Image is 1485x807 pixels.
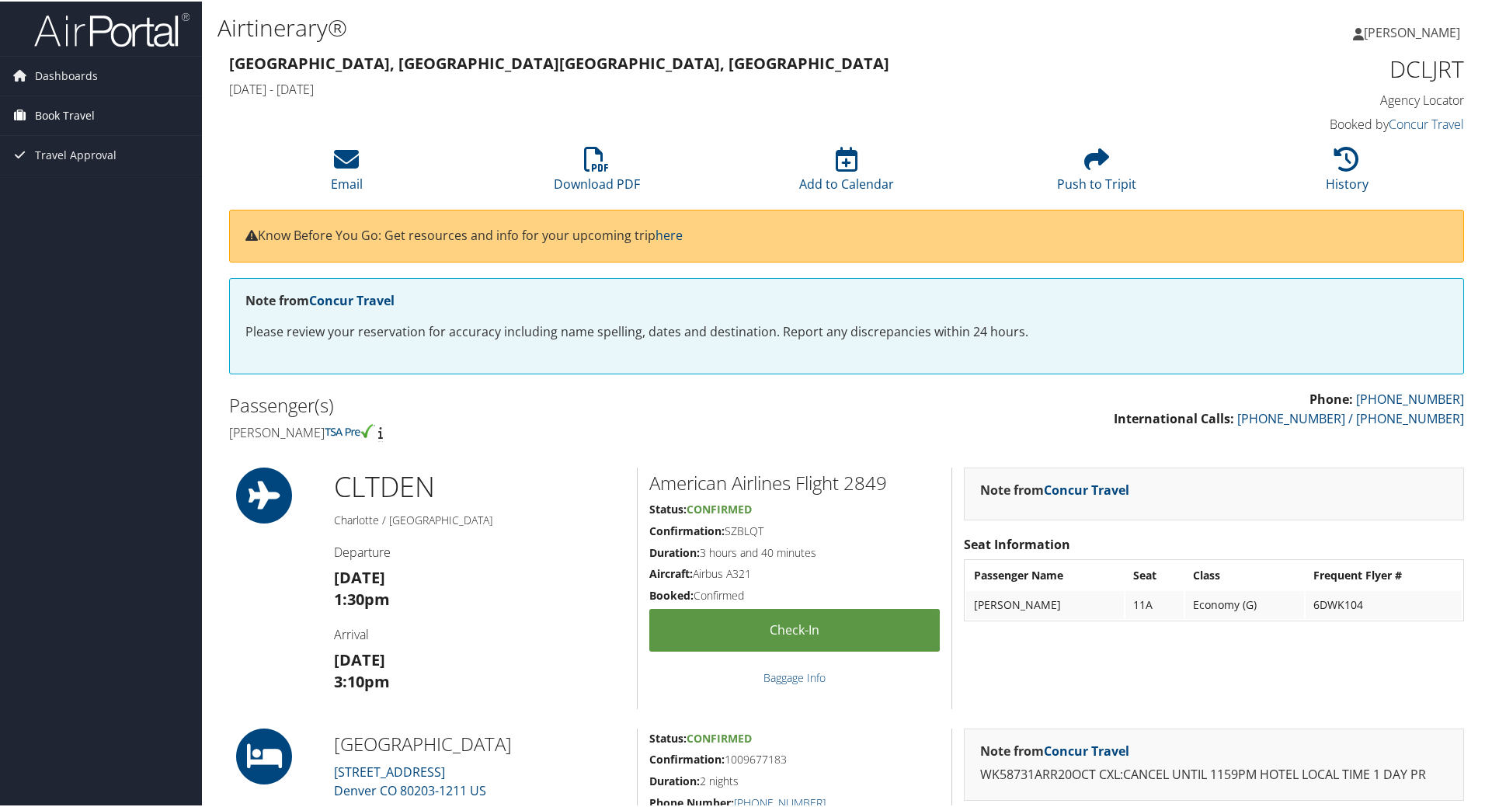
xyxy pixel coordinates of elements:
h5: SZBLQT [649,522,940,537]
a: here [656,225,683,242]
strong: Duration: [649,772,700,787]
span: Dashboards [35,55,98,94]
strong: International Calls: [1114,409,1234,426]
h1: DCLJRT [1173,51,1464,84]
a: Push to Tripit [1057,154,1136,191]
strong: Duration: [649,544,700,558]
p: Know Before You Go: Get resources and info for your upcoming trip [245,224,1448,245]
strong: Confirmation: [649,750,725,765]
a: Concur Travel [1044,741,1129,758]
a: [STREET_ADDRESS]Denver CO 80203-1211 US [334,762,486,798]
strong: Booked: [649,586,694,601]
a: History [1326,154,1368,191]
a: Concur Travel [309,290,395,308]
strong: Phone: [1309,389,1353,406]
span: Travel Approval [35,134,117,173]
a: [PHONE_NUMBER] / [PHONE_NUMBER] [1237,409,1464,426]
h4: Agency Locator [1173,90,1464,107]
td: [PERSON_NAME] [966,590,1124,617]
img: airportal-logo.png [34,10,190,47]
h4: [PERSON_NAME] [229,423,835,440]
h5: 1009677183 [649,750,940,766]
a: [PERSON_NAME] [1353,8,1476,54]
p: WK58731ARR20OCT CXL:CANCEL UNTIL 1159PM HOTEL LOCAL TIME 1 DAY PR [980,764,1448,784]
td: Economy (G) [1185,590,1304,617]
span: Confirmed [687,729,752,744]
strong: 1:30pm [334,587,390,608]
td: 11A [1125,590,1184,617]
h4: Departure [334,542,625,559]
th: Seat [1125,560,1184,588]
h5: 2 nights [649,772,940,788]
a: Baggage Info [763,669,826,684]
strong: Status: [649,729,687,744]
h4: Arrival [334,624,625,642]
h5: 3 hours and 40 minutes [649,544,940,559]
strong: Note from [980,480,1129,497]
h4: Booked by [1173,114,1464,131]
strong: [DATE] [334,565,385,586]
strong: Status: [649,500,687,515]
strong: 3:10pm [334,670,390,690]
a: Check-in [649,607,940,650]
span: [PERSON_NAME] [1364,23,1460,40]
th: Class [1185,560,1304,588]
strong: Aircraft: [649,565,693,579]
strong: Note from [245,290,395,308]
h5: Charlotte / [GEOGRAPHIC_DATA] [334,511,625,527]
strong: Note from [980,741,1129,758]
th: Frequent Flyer # [1306,560,1462,588]
strong: Confirmation: [649,522,725,537]
h2: Passenger(s) [229,391,835,417]
img: tsa-precheck.png [325,423,375,437]
strong: Seat Information [964,534,1070,551]
strong: [DATE] [334,648,385,669]
a: Download PDF [554,154,640,191]
span: Book Travel [35,95,95,134]
span: Confirmed [687,500,752,515]
strong: [GEOGRAPHIC_DATA], [GEOGRAPHIC_DATA] [GEOGRAPHIC_DATA], [GEOGRAPHIC_DATA] [229,51,889,72]
h2: [GEOGRAPHIC_DATA] [334,729,625,756]
h2: American Airlines Flight 2849 [649,468,940,495]
h4: [DATE] - [DATE] [229,79,1149,96]
th: Passenger Name [966,560,1124,588]
h1: Airtinerary® [217,10,1056,43]
a: Concur Travel [1044,480,1129,497]
a: Add to Calendar [799,154,894,191]
h1: CLT DEN [334,466,625,505]
a: Email [331,154,363,191]
td: 6DWK104 [1306,590,1462,617]
h5: Confirmed [649,586,940,602]
a: [PHONE_NUMBER] [1356,389,1464,406]
h5: Airbus A321 [649,565,940,580]
a: Concur Travel [1389,114,1464,131]
p: Please review your reservation for accuracy including name spelling, dates and destination. Repor... [245,321,1448,341]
